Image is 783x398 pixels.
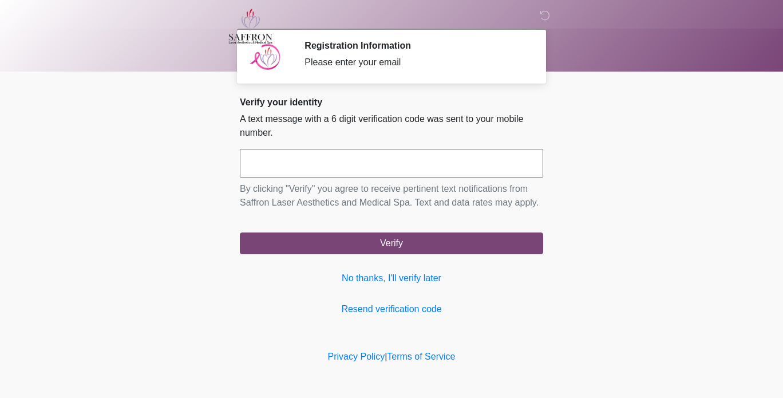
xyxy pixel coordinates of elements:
a: Terms of Service [387,352,455,361]
img: Agent Avatar [248,40,283,74]
div: Please enter your email [304,56,526,69]
a: | [385,352,387,361]
p: By clicking "Verify" you agree to receive pertinent text notifications from Saffron Laser Aesthet... [240,182,543,210]
a: Privacy Policy [328,352,385,361]
a: Resend verification code [240,302,543,316]
button: Verify [240,233,543,254]
a: No thanks, I'll verify later [240,271,543,285]
img: Saffron Laser Aesthetics and Medical Spa Logo [228,9,273,44]
h2: Verify your identity [240,97,543,108]
p: A text message with a 6 digit verification code was sent to your mobile number. [240,112,543,140]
